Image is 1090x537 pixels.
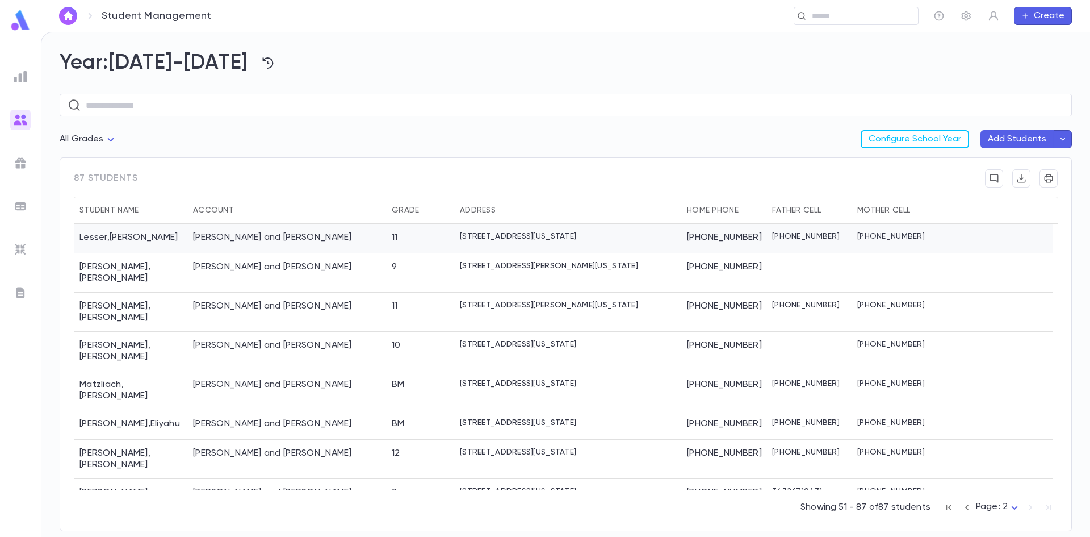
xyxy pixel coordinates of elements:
[392,232,398,243] div: 11
[60,128,118,151] div: All Grades
[980,130,1054,148] button: Add Students
[772,301,840,310] p: [PHONE_NUMBER]
[976,498,1021,516] div: Page: 2
[857,301,925,310] p: [PHONE_NUMBER]
[79,197,139,224] div: Student Name
[392,301,398,312] div: 11
[187,197,386,224] div: Account
[857,418,925,427] p: [PHONE_NUMBER]
[857,487,925,496] p: [PHONE_NUMBER]
[74,371,187,410] div: Matzliach , [PERSON_NAME]
[681,224,766,253] div: [PHONE_NUMBER]
[74,224,187,253] div: Lesser , [PERSON_NAME]
[74,440,187,479] div: [PERSON_NAME] , [PERSON_NAME]
[1014,7,1072,25] button: Create
[857,448,925,457] p: [PHONE_NUMBER]
[772,379,840,388] p: [PHONE_NUMBER]
[857,232,925,241] p: [PHONE_NUMBER]
[74,293,187,332] div: [PERSON_NAME] , [PERSON_NAME]
[193,197,234,224] div: Account
[392,487,397,498] div: 9
[392,340,401,351] div: 10
[681,371,766,410] div: [PHONE_NUMBER]
[681,410,766,440] div: [PHONE_NUMBER]
[392,448,400,459] div: 12
[392,379,405,390] div: BM
[681,253,766,293] div: [PHONE_NUMBER]
[14,70,27,84] img: reports_grey.c525e4749d1bce6a11f5fe2a8de1b229.svg
[392,418,405,430] div: BM
[392,197,419,224] div: Grade
[102,10,211,22] p: Student Management
[193,261,352,273] div: Levin, Yirmeyahu and Rechy
[193,487,352,498] div: Ovadia, Shlomo and Devorah
[460,340,576,349] p: [STREET_ADDRESS][US_STATE]
[681,293,766,332] div: [PHONE_NUMBER]
[193,232,352,243] div: Lesser, Shloime and Rivka
[14,243,27,256] img: imports_grey.530a8a0e642e233f2baf0ef88e8c9fcb.svg
[857,340,925,349] p: [PHONE_NUMBER]
[74,410,187,440] div: [PERSON_NAME] , Eliyahu
[766,197,852,224] div: Father Cell
[857,197,910,224] div: Mother Cell
[687,197,739,224] div: Home Phone
[460,232,576,241] p: [STREET_ADDRESS][US_STATE]
[454,197,681,224] div: Address
[772,232,840,241] p: [PHONE_NUMBER]
[60,135,104,144] span: All Grades
[772,418,840,427] p: [PHONE_NUMBER]
[193,379,352,390] div: Matzliach, Chagai and Tzirel
[460,448,576,457] p: [STREET_ADDRESS][US_STATE]
[800,502,930,513] p: Showing 51 - 87 of 87 students
[857,379,925,388] p: [PHONE_NUMBER]
[60,51,1072,76] h2: Year: [DATE]-[DATE]
[392,261,397,273] div: 9
[772,448,840,457] p: [PHONE_NUMBER]
[193,448,352,459] div: Nussbaum, Shlomo and Zahava
[386,197,454,224] div: Grade
[460,487,576,496] p: [STREET_ADDRESS][US_STATE]
[193,340,352,351] div: Lieberman, Yosef and Aidel
[460,379,576,388] p: [STREET_ADDRESS][US_STATE]
[74,332,187,371] div: [PERSON_NAME] , [PERSON_NAME]
[74,479,187,518] div: [PERSON_NAME] , [PERSON_NAME]
[460,301,638,310] p: [STREET_ADDRESS][PERSON_NAME][US_STATE]
[14,199,27,213] img: batches_grey.339ca447c9d9533ef1741baa751efc33.svg
[460,418,576,427] p: [STREET_ADDRESS][US_STATE]
[852,197,937,224] div: Mother Cell
[681,332,766,371] div: [PHONE_NUMBER]
[14,156,27,170] img: campaigns_grey.99e729a5f7ee94e3726e6486bddda8f1.svg
[460,261,638,270] p: [STREET_ADDRESS][PERSON_NAME][US_STATE]
[681,479,766,518] div: [PHONE_NUMBER]
[9,9,32,31] img: logo
[681,440,766,479] div: [PHONE_NUMBER]
[61,11,75,20] img: home_white.a664292cf8c1dea59945f0da9f25487c.svg
[976,502,1008,511] span: Page: 2
[74,197,187,224] div: Student Name
[681,197,766,224] div: Home Phone
[772,487,822,496] p: 34726710471
[772,197,821,224] div: Father Cell
[74,173,138,184] span: 87 students
[460,197,496,224] div: Address
[74,253,187,293] div: [PERSON_NAME] , [PERSON_NAME]
[14,113,27,127] img: students_gradient.3b4df2a2b995ef5086a14d9e1675a5ee.svg
[14,286,27,299] img: letters_grey.7941b92b52307dd3b8a917253454ce1c.svg
[193,418,352,430] div: Mezrahi, Yitzchok and Rozzie
[861,130,969,148] button: Configure School Year
[193,301,352,312] div: Levitansky, Michel and Basya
